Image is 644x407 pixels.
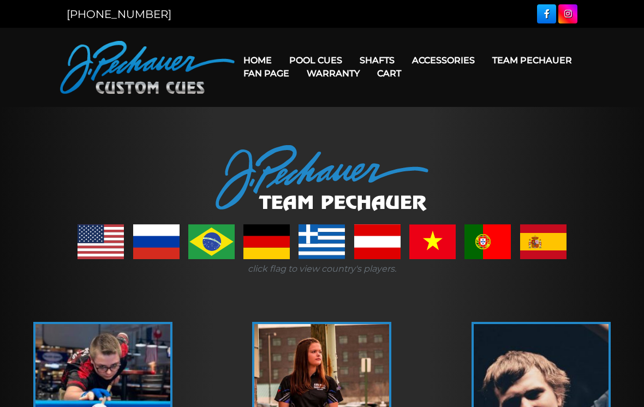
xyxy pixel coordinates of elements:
[281,46,351,74] a: Pool Cues
[368,59,410,87] a: Cart
[60,41,235,94] img: Pechauer Custom Cues
[484,46,581,74] a: Team Pechauer
[235,46,281,74] a: Home
[403,46,484,74] a: Accessories
[298,59,368,87] a: Warranty
[235,59,298,87] a: Fan Page
[67,8,171,21] a: [PHONE_NUMBER]
[248,264,396,274] i: click flag to view country's players.
[351,46,403,74] a: Shafts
